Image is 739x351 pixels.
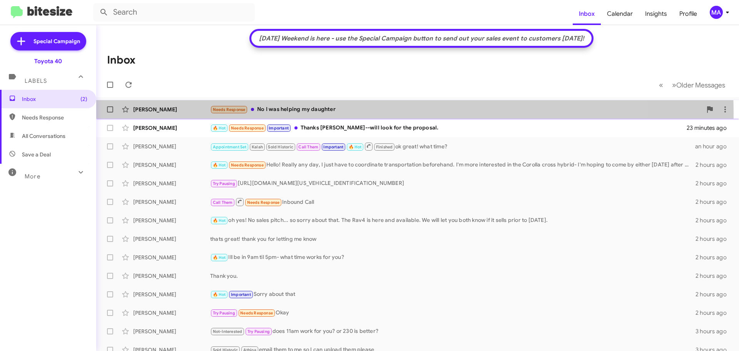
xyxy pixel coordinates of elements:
[25,173,40,180] span: More
[696,180,733,187] div: 2 hours ago
[210,290,696,299] div: Sorry about that
[213,218,226,223] span: 🔥 Hot
[710,6,723,19] div: MA
[323,144,343,149] span: Important
[231,126,264,131] span: Needs Response
[210,197,696,207] div: Inbound Call
[231,292,251,297] span: Important
[213,107,246,112] span: Needs Response
[247,200,280,205] span: Needs Response
[695,143,733,150] div: an hour ago
[133,124,210,132] div: [PERSON_NAME]
[573,3,601,25] a: Inbox
[133,254,210,261] div: [PERSON_NAME]
[210,216,696,225] div: oh yes! No sales pitch... so sorry about that. The Rav4 is here and available. We will let you bo...
[22,132,65,140] span: All Conversations
[654,77,668,93] button: Previous
[210,272,696,280] div: Thank you.
[696,235,733,243] div: 2 hours ago
[25,77,47,84] span: Labels
[210,105,702,114] div: No I was helping my daughter
[133,180,210,187] div: [PERSON_NAME]
[703,6,731,19] button: MA
[210,309,696,317] div: Okay
[376,144,393,149] span: Finished
[696,327,733,335] div: 3 hours ago
[22,95,87,103] span: Inbox
[659,80,663,90] span: «
[107,54,135,66] h1: Inbox
[133,272,210,280] div: [PERSON_NAME]
[22,151,51,158] span: Save a Deal
[213,181,235,186] span: Try Pausing
[10,32,86,50] a: Special Campaign
[133,291,210,298] div: [PERSON_NAME]
[80,95,87,103] span: (2)
[676,81,725,89] span: Older Messages
[298,144,318,149] span: Call Them
[210,124,687,133] div: Thanks [PERSON_NAME]--will look for the proposal.
[22,114,87,121] span: Needs Response
[696,161,733,169] div: 2 hours ago
[133,235,210,243] div: [PERSON_NAME]
[672,80,676,90] span: »
[213,144,247,149] span: Appointment Set
[93,3,255,22] input: Search
[696,291,733,298] div: 2 hours ago
[240,311,273,316] span: Needs Response
[231,163,264,168] span: Needs Response
[133,327,210,335] div: [PERSON_NAME]
[133,217,210,224] div: [PERSON_NAME]
[133,161,210,169] div: [PERSON_NAME]
[213,126,226,131] span: 🔥 Hot
[268,144,293,149] span: Sold Historic
[673,3,703,25] a: Profile
[210,161,696,170] div: Hello! Really any day, I just have to coordinate transportation beforehand. I'm more interested i...
[33,37,80,45] span: Special Campaign
[696,217,733,224] div: 2 hours ago
[255,35,588,42] div: [DATE] Weekend is here - use the Special Campaign button to send out your sales event to customer...
[133,198,210,206] div: [PERSON_NAME]
[269,126,289,131] span: Important
[133,106,210,113] div: [PERSON_NAME]
[213,292,226,297] span: 🔥 Hot
[252,144,263,149] span: Kalah
[210,253,696,262] div: Ill be in 9am til 5pm- what time works for you?
[210,235,696,243] div: thats great! thank you for letting me know
[349,144,362,149] span: 🔥 Hot
[696,198,733,206] div: 2 hours ago
[687,124,733,132] div: 23 minutes ago
[639,3,673,25] a: Insights
[247,329,270,334] span: Try Pausing
[655,77,730,93] nav: Page navigation example
[213,200,233,205] span: Call Them
[213,329,242,334] span: Not-Interested
[133,309,210,317] div: [PERSON_NAME]
[133,143,210,150] div: [PERSON_NAME]
[667,77,730,93] button: Next
[213,163,226,168] span: 🔥 Hot
[696,254,733,261] div: 2 hours ago
[213,255,226,260] span: 🔥 Hot
[210,327,696,336] div: does 11am work for you? or 230 is better?
[213,311,235,316] span: Try Pausing
[601,3,639,25] a: Calendar
[34,57,62,65] div: Toyota 40
[696,272,733,280] div: 2 hours ago
[210,142,695,151] div: ok great! what time?
[696,309,733,317] div: 2 hours ago
[210,179,696,188] div: [URL][DOMAIN_NAME][US_VEHICLE_IDENTIFICATION_NUMBER]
